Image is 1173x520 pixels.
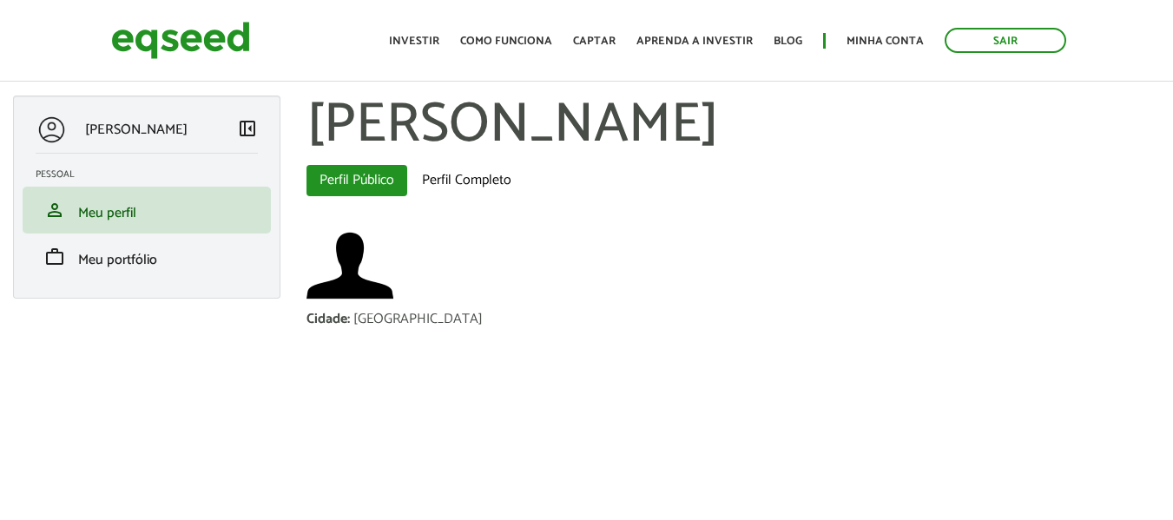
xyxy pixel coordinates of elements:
[78,248,157,272] span: Meu portfólio
[237,118,258,142] a: Colapsar menu
[306,222,393,309] img: Foto de Darcy Pedro Piva Filho
[306,222,393,309] a: Ver perfil do usuário.
[78,201,136,225] span: Meu perfil
[306,165,407,196] a: Perfil Público
[23,234,271,280] li: Meu portfólio
[306,95,1160,156] h1: [PERSON_NAME]
[44,200,65,221] span: person
[353,313,483,326] div: [GEOGRAPHIC_DATA]
[36,247,258,267] a: workMeu portfólio
[389,36,439,47] a: Investir
[636,36,753,47] a: Aprenda a investir
[111,17,250,63] img: EqSeed
[460,36,552,47] a: Como funciona
[573,36,616,47] a: Captar
[945,28,1066,53] a: Sair
[409,165,524,196] a: Perfil Completo
[85,122,188,138] p: [PERSON_NAME]
[237,118,258,139] span: left_panel_close
[36,200,258,221] a: personMeu perfil
[847,36,924,47] a: Minha conta
[23,187,271,234] li: Meu perfil
[36,169,271,180] h2: Pessoal
[347,307,350,331] span: :
[44,247,65,267] span: work
[774,36,802,47] a: Blog
[306,313,353,326] div: Cidade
